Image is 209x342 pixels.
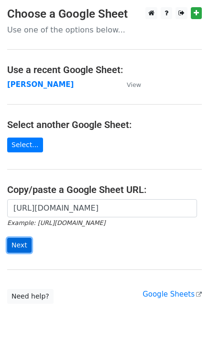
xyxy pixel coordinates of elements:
h4: Select another Google Sheet: [7,119,202,130]
a: Select... [7,138,43,152]
small: View [127,81,141,88]
h4: Copy/paste a Google Sheet URL: [7,184,202,195]
h3: Choose a Google Sheet [7,7,202,21]
a: Need help? [7,289,54,304]
a: [PERSON_NAME] [7,80,74,89]
p: Use one of the options below... [7,25,202,35]
iframe: Chat Widget [161,296,209,342]
a: View [117,80,141,89]
h4: Use a recent Google Sheet: [7,64,202,75]
input: Paste your Google Sheet URL here [7,199,197,217]
a: Google Sheets [143,290,202,299]
input: Next [7,238,32,253]
small: Example: [URL][DOMAIN_NAME] [7,219,105,226]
